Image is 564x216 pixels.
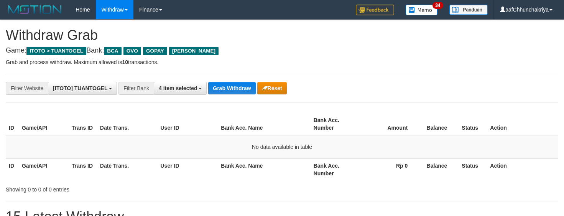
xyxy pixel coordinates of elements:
[6,135,558,159] td: No data available in table
[69,158,97,180] th: Trans ID
[6,183,229,193] div: Showing 0 to 0 of 0 entries
[311,113,360,135] th: Bank Acc. Number
[311,158,360,180] th: Bank Acc. Number
[208,82,255,94] button: Grab Withdraw
[419,158,459,180] th: Balance
[118,82,154,95] div: Filter Bank
[122,59,128,65] strong: 10
[169,47,219,55] span: [PERSON_NAME]
[6,158,19,180] th: ID
[97,113,158,135] th: Date Trans.
[6,82,48,95] div: Filter Website
[154,82,207,95] button: 4 item selected
[449,5,488,15] img: panduan.png
[158,113,218,135] th: User ID
[143,47,167,55] span: GOPAY
[26,47,86,55] span: ITOTO > TUANTOGEL
[218,158,310,180] th: Bank Acc. Name
[6,28,558,43] h1: Withdraw Grab
[419,113,459,135] th: Balance
[6,4,64,15] img: MOTION_logo.png
[360,158,419,180] th: Rp 0
[360,113,419,135] th: Amount
[459,113,487,135] th: Status
[459,158,487,180] th: Status
[104,47,121,55] span: BCA
[406,5,438,15] img: Button%20Memo.svg
[487,113,558,135] th: Action
[487,158,558,180] th: Action
[19,113,69,135] th: Game/API
[123,47,141,55] span: OVO
[6,113,19,135] th: ID
[257,82,287,94] button: Reset
[69,113,97,135] th: Trans ID
[218,113,310,135] th: Bank Acc. Name
[97,158,158,180] th: Date Trans.
[19,158,69,180] th: Game/API
[159,85,197,91] span: 4 item selected
[48,82,117,95] button: [ITOTO] TUANTOGEL
[6,47,558,54] h4: Game: Bank:
[6,58,558,66] p: Grab and process withdraw. Maximum allowed is transactions.
[158,158,218,180] th: User ID
[356,5,394,15] img: Feedback.jpg
[53,85,107,91] span: [ITOTO] TUANTOGEL
[432,2,443,9] span: 34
